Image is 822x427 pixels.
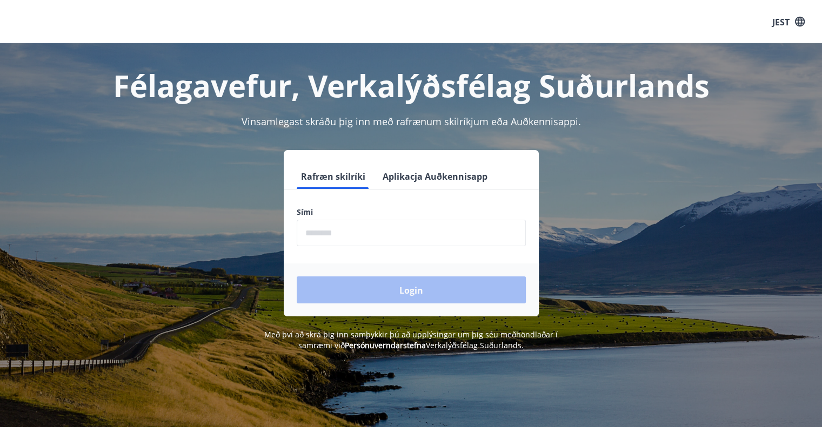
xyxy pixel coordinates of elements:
font: Sími [297,207,313,217]
a: Persónuverndarstefna [345,340,426,350]
font: Vinsamlegast skráðu þig inn með rafrænum skilríkjum eða Auðkennisappi. [242,115,581,128]
font: Aplikacja Auðkennisapp [383,171,487,182]
font: JEST [772,16,790,28]
button: JEST [768,11,809,32]
font: Með því að skrá þig inn samþykkir þú að upplýsingar um þig séu meðhöndlaðar í samræmi við [264,329,558,350]
font: Verkalýðsfélag Suðurlands. [426,340,524,350]
font: Rafræn skilríki [301,171,365,182]
font: Félagavefur, Verkalýðsfélag Suðurlands [113,65,710,106]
